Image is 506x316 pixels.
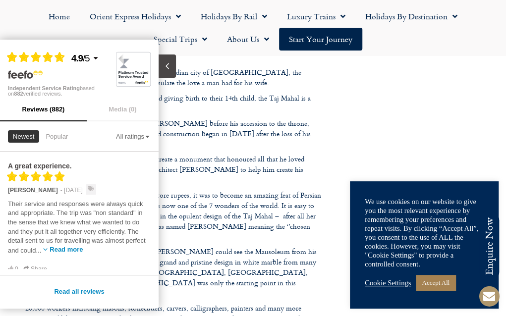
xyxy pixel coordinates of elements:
a: Holidays by Destination [355,5,467,28]
a: Start your Journey [279,28,362,51]
a: Special Trips [144,28,217,51]
a: About Us [217,28,279,51]
a: Orient Express Holidays [80,5,191,28]
a: Accept All [416,275,455,290]
nav: Menu [5,5,501,51]
div: We use cookies on our website to give you the most relevant experience by remembering your prefer... [365,197,484,268]
a: Holidays by Rail [191,5,277,28]
a: Home [39,5,80,28]
a: Cookie Settings [365,278,411,287]
a: Luxury Trains [277,5,355,28]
